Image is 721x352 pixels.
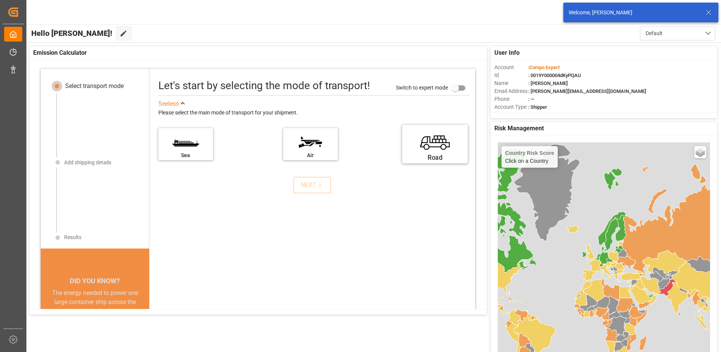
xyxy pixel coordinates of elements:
span: Switch to expert mode [396,84,448,90]
span: Emission Calculator [33,48,87,57]
div: Sea [162,151,209,159]
span: Account [494,63,528,71]
span: Default [646,29,663,37]
div: See less [158,99,179,108]
div: Air [287,151,334,159]
div: Add shipping details [64,159,111,167]
div: Select transport mode [65,82,124,91]
button: NEXT [293,177,331,193]
div: NEXT [301,181,324,190]
a: Layers [694,146,706,158]
span: Id [494,71,528,79]
button: open menu [640,26,715,40]
span: : [PERSON_NAME][EMAIL_ADDRESS][DOMAIN_NAME] [528,88,646,94]
span: : 0019Y000004dKyPQAU [528,73,581,78]
span: Risk Management [494,124,544,133]
span: : [528,65,560,70]
div: DID YOU KNOW? [41,273,149,289]
span: Phone [494,95,528,103]
span: Account Type [494,103,528,111]
span: : Shipper [528,104,547,110]
div: Results [64,233,81,241]
h4: Country Risk Score [505,150,554,156]
span: : — [528,96,534,102]
div: Let's start by selecting the mode of transport! [158,78,370,94]
div: Please select the main mode of transport for your shipment. [158,108,470,117]
div: The energy needed to power one large container ship across the ocean in a single day is the same ... [50,289,140,343]
span: User Info [494,48,520,57]
span: Compo Expert [529,65,560,70]
span: Email Address [494,87,528,95]
button: previous slide / item [41,289,51,352]
div: Road [407,153,463,162]
span: Name [494,79,528,87]
span: Hello [PERSON_NAME]! [31,26,112,40]
button: next slide / item [139,289,149,352]
span: : [PERSON_NAME] [528,80,568,86]
div: Click on a Country [505,150,554,164]
div: Welcome, [PERSON_NAME] [569,9,698,17]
